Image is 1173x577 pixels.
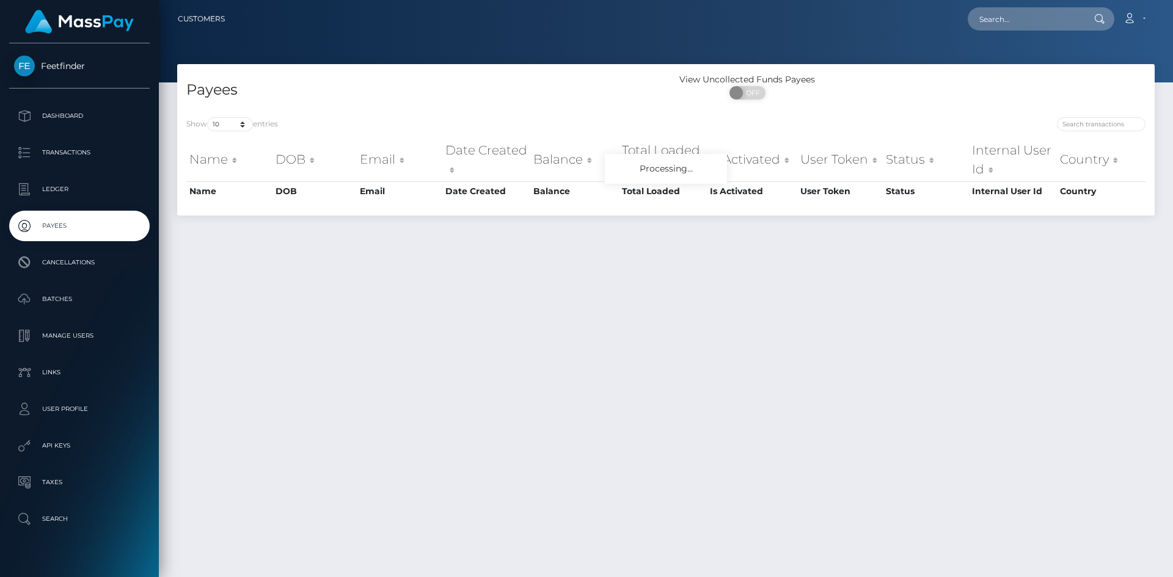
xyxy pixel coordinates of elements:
a: API Keys [9,430,150,461]
a: Dashboard [9,101,150,131]
th: Status [883,181,969,201]
a: Customers [178,6,225,32]
th: Name [186,138,272,181]
th: Total Loaded [619,181,707,201]
a: Transactions [9,137,150,168]
th: Country [1057,138,1146,181]
p: API Keys [14,437,145,455]
th: Balance [530,181,619,201]
label: Show entries [186,117,278,131]
th: Status [883,138,969,181]
th: Total Loaded [619,138,707,181]
h4: Payees [186,79,657,101]
th: Date Created [442,181,531,201]
span: OFF [736,86,767,100]
p: User Profile [14,400,145,418]
a: Ledger [9,174,150,205]
input: Search... [968,7,1083,31]
th: Date Created [442,138,531,181]
p: Dashboard [14,107,145,125]
th: Country [1057,181,1146,201]
span: Feetfinder [9,60,150,71]
a: Search [9,504,150,534]
a: Batches [9,284,150,314]
th: Internal User Id [969,181,1057,201]
p: Ledger [14,180,145,198]
th: Balance [530,138,619,181]
p: Links [14,363,145,382]
p: Manage Users [14,327,145,345]
th: Email [357,138,442,181]
img: MassPay Logo [25,10,134,34]
div: Processing... [605,154,727,184]
a: User Profile [9,394,150,424]
th: Email [357,181,442,201]
th: DOB [272,138,357,181]
p: Payees [14,217,145,235]
a: Payees [9,211,150,241]
th: Is Activated [707,138,797,181]
img: Feetfinder [14,56,35,76]
a: Links [9,357,150,388]
p: Batches [14,290,145,308]
th: Internal User Id [969,138,1057,181]
a: Taxes [9,467,150,498]
th: DOB [272,181,357,201]
th: User Token [797,138,883,181]
select: Showentries [207,117,253,131]
input: Search transactions [1057,117,1146,131]
a: Cancellations [9,247,150,278]
th: User Token [797,181,883,201]
p: Search [14,510,145,528]
p: Transactions [14,143,145,162]
th: Is Activated [707,181,797,201]
a: Manage Users [9,321,150,351]
th: Name [186,181,272,201]
p: Cancellations [14,253,145,272]
div: View Uncollected Funds Payees [666,73,829,86]
p: Taxes [14,473,145,492]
